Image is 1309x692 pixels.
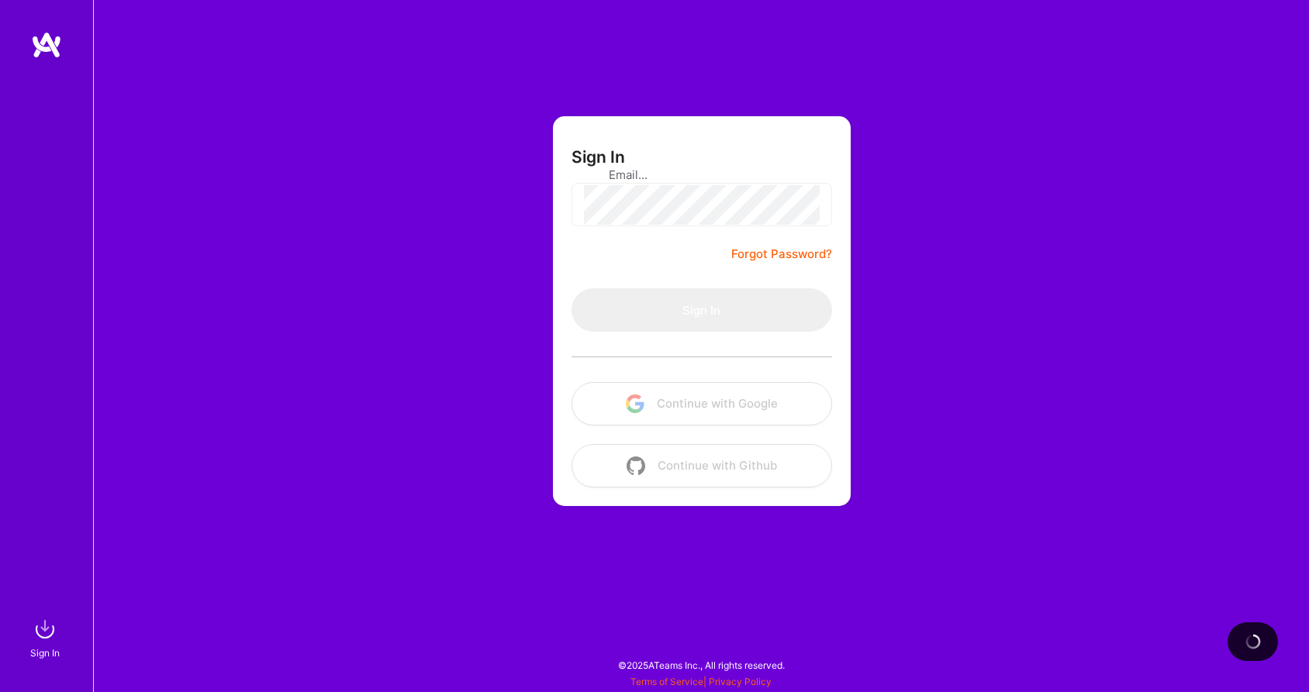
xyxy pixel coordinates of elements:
[731,245,832,263] a: Forgot Password?
[572,288,832,332] button: Sign In
[572,444,832,487] button: Continue with Github
[627,456,645,475] img: icon
[630,676,703,687] a: Terms of Service
[609,155,795,195] input: Email...
[33,614,60,661] a: sign inSign In
[626,394,644,413] img: icon
[30,645,60,661] div: Sign In
[29,614,60,645] img: sign in
[31,31,62,59] img: logo
[572,147,625,167] h3: Sign In
[572,382,832,425] button: Continue with Google
[630,676,772,687] span: |
[93,646,1309,684] div: © 2025 ATeams Inc., All rights reserved.
[1245,634,1261,649] img: loading
[709,676,772,687] a: Privacy Policy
